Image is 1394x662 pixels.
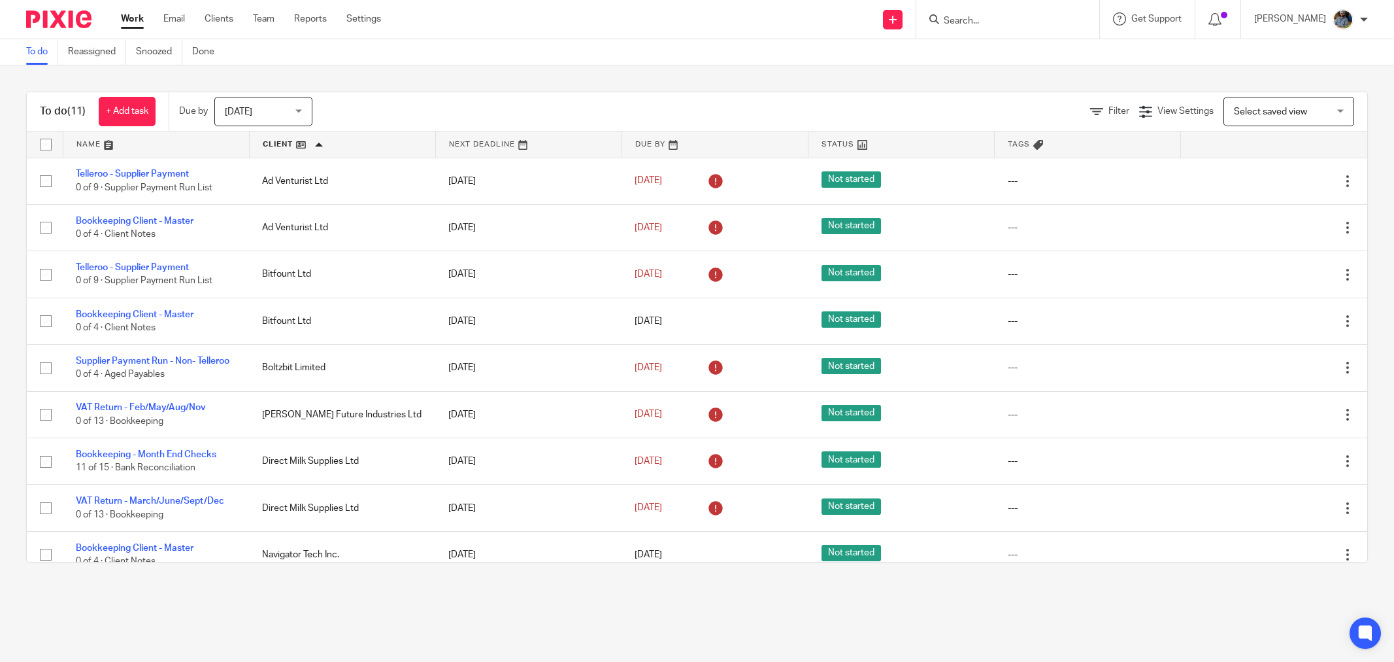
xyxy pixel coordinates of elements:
span: 11 of 15 · Bank Reconciliation [76,463,195,472]
a: VAT Return - Feb/May/Aug/Nov [76,403,206,412]
span: Not started [821,545,881,561]
td: Direct Milk Supplies Ltd [249,438,435,485]
div: --- [1008,361,1168,374]
span: [DATE] [635,503,662,512]
span: Not started [821,498,881,515]
td: Direct Milk Supplies Ltd [249,485,435,531]
span: Not started [821,451,881,468]
a: Work [121,12,144,26]
a: Bookkeeping Client - Master [76,310,193,319]
span: [DATE] [635,223,662,232]
td: [DATE] [435,438,622,485]
span: Not started [821,171,881,188]
span: Get Support [1131,14,1182,24]
span: 0 of 9 · Supplier Payment Run List [76,183,212,192]
a: Reassigned [68,39,126,65]
td: Ad Venturist Ltd [249,158,435,204]
td: Bitfount Ltd [249,251,435,298]
a: + Add task [99,97,156,126]
a: Done [192,39,224,65]
td: [DATE] [435,391,622,438]
td: Navigator Tech Inc. [249,531,435,578]
span: 0 of 4 · Aged Payables [76,370,165,379]
span: Not started [821,265,881,281]
span: 0 of 13 · Bookkeeping [76,417,163,426]
span: 0 of 9 · Supplier Payment Run List [76,277,212,286]
span: 0 of 13 · Bookkeeping [76,510,163,519]
div: --- [1008,548,1168,561]
td: [DATE] [435,298,622,344]
span: Tags [1008,141,1030,148]
a: Settings [346,12,381,26]
td: [DATE] [435,345,622,391]
td: [DATE] [435,158,622,204]
a: Bookkeeping Client - Master [76,544,193,553]
a: Email [163,12,185,26]
a: Bookkeeping Client - Master [76,217,193,226]
a: Snoozed [136,39,182,65]
div: --- [1008,175,1168,188]
a: Telleroo - Supplier Payment [76,169,189,179]
input: Search [942,16,1060,27]
span: [DATE] [635,317,662,326]
a: VAT Return - March/June/Sept/Dec [76,496,224,506]
a: Supplier Payment Run - Non- Telleroo [76,357,229,366]
span: [DATE] [635,550,662,559]
td: Ad Venturist Ltd [249,204,435,251]
span: Not started [821,311,881,328]
td: Bitfount Ltd [249,298,435,344]
span: [DATE] [635,177,662,186]
span: [DATE] [635,457,662,466]
a: Team [253,12,274,26]
td: [PERSON_NAME] Future Industries Ltd [249,391,435,438]
span: 0 of 4 · Client Notes [76,557,156,566]
span: Filter [1108,107,1129,116]
img: Jaskaran%20Singh.jpeg [1333,9,1353,30]
td: [DATE] [435,485,622,531]
span: 0 of 4 · Client Notes [76,323,156,332]
div: --- [1008,408,1168,421]
img: Pixie [26,10,91,28]
a: Telleroo - Supplier Payment [76,263,189,272]
div: --- [1008,221,1168,234]
div: --- [1008,455,1168,468]
p: [PERSON_NAME] [1254,12,1326,26]
p: Due by [179,105,208,118]
td: [DATE] [435,251,622,298]
span: (11) [67,106,86,116]
span: Not started [821,218,881,234]
span: 0 of 4 · Client Notes [76,230,156,239]
a: Clients [205,12,233,26]
div: --- [1008,268,1168,281]
span: [DATE] [635,410,662,419]
td: [DATE] [435,531,622,578]
a: To do [26,39,58,65]
a: Reports [294,12,327,26]
td: [DATE] [435,204,622,251]
span: Not started [821,358,881,374]
span: [DATE] [225,107,252,116]
a: Bookkeeping - Month End Checks [76,450,216,459]
td: Boltzbit Limited [249,345,435,391]
div: --- [1008,502,1168,515]
h1: To do [40,105,86,118]
div: --- [1008,315,1168,328]
span: Select saved view [1234,107,1307,116]
span: [DATE] [635,270,662,279]
span: Not started [821,405,881,421]
span: [DATE] [635,363,662,372]
span: View Settings [1157,107,1214,116]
